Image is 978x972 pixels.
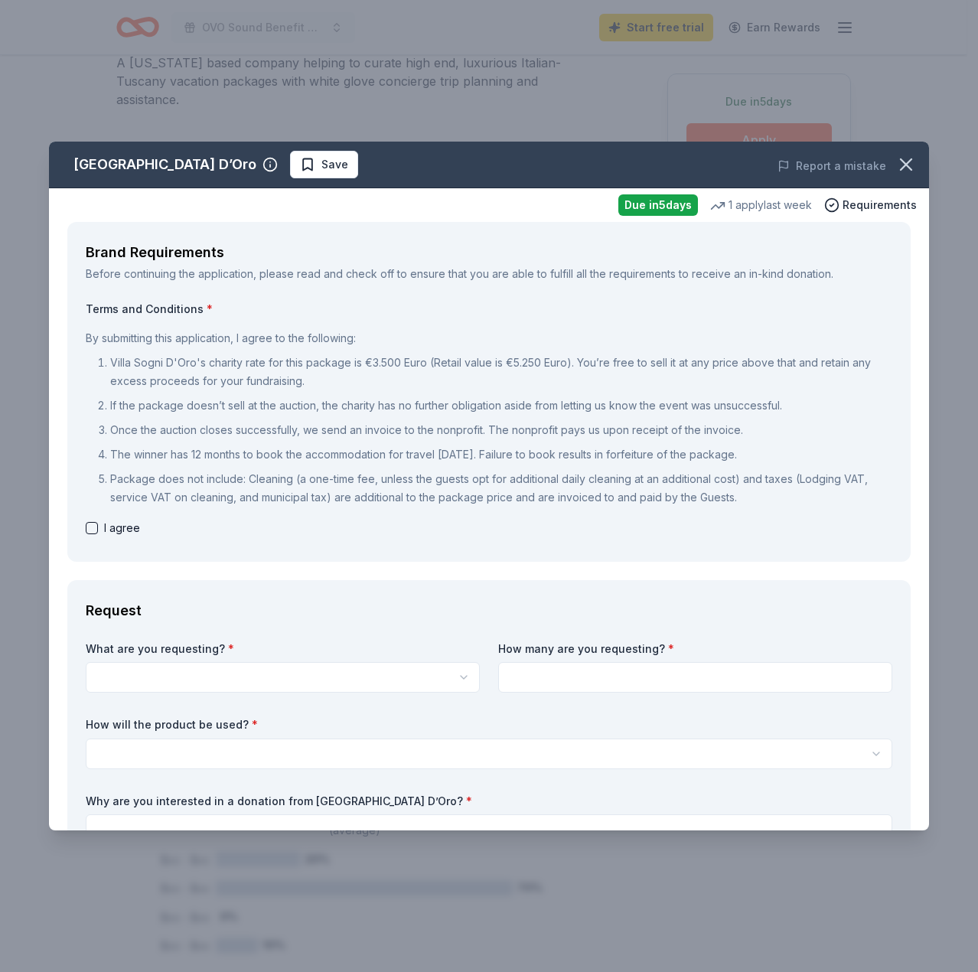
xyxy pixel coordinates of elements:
[778,157,886,175] button: Report a mistake
[110,421,892,439] p: Once the auction closes successfully, we send an invoice to the nonprofit. The nonprofit pays us ...
[321,155,348,174] span: Save
[86,641,480,657] label: What are you requesting?
[86,794,892,809] label: Why are you interested in a donation from [GEOGRAPHIC_DATA] D’Oro?
[110,445,892,464] p: The winner has 12 months to book the accommodation for travel [DATE]. Failure to book results in ...
[86,329,892,347] p: By submitting this application, I agree to the following:
[104,519,140,537] span: I agree
[710,196,812,214] div: 1 apply last week
[86,240,892,265] div: Brand Requirements
[86,302,892,317] label: Terms and Conditions
[73,152,256,177] div: [GEOGRAPHIC_DATA] D’Oro
[498,641,892,657] label: How many are you requesting?
[110,470,892,507] p: Package does not include: Cleaning (a one-time fee, unless the guests opt for additional daily cl...
[86,265,892,283] div: Before continuing the application, please read and check off to ensure that you are able to fulfi...
[86,599,892,623] div: Request
[824,196,917,214] button: Requirements
[110,396,892,415] p: If the package doesn’t sell at the auction, the charity has no further obligation aside from lett...
[843,196,917,214] span: Requirements
[290,151,358,178] button: Save
[110,354,892,390] p: Villa Sogni D'Oro's charity rate for this package is €3.500 Euro (Retail value is €5.250 Euro). Y...
[618,194,698,216] div: Due in 5 days
[86,717,892,732] label: How will the product be used?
